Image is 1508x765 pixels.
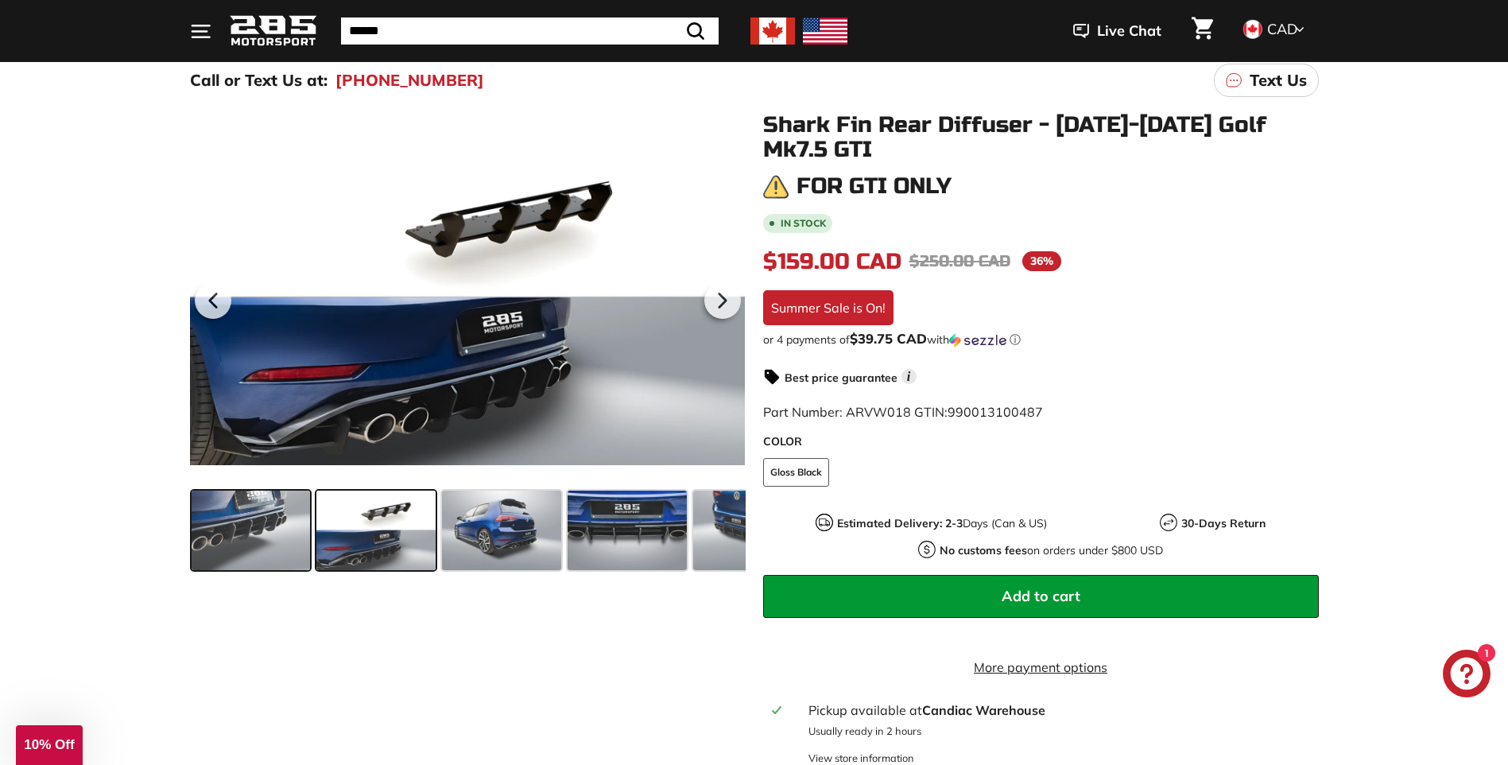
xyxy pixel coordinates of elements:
[922,702,1045,718] strong: Candiac Warehouse
[1250,68,1307,92] p: Text Us
[763,658,1319,677] a: More payment options
[24,737,74,752] span: 10% Off
[901,369,917,384] span: i
[335,68,484,92] a: [PHONE_NUMBER]
[763,113,1319,162] h1: Shark Fin Rear Diffuser - [DATE]-[DATE] Golf Mk7.5 GTI
[1052,11,1182,51] button: Live Chat
[797,174,952,199] h3: For GTI only
[781,219,826,228] b: In stock
[763,404,1043,420] span: Part Number: ARVW018 GTIN:
[763,174,789,200] img: warning.png
[940,542,1163,559] p: on orders under $800 USD
[763,248,901,275] span: $159.00 CAD
[850,330,927,347] span: $39.75 CAD
[949,333,1006,348] img: Sezzle
[16,725,83,765] div: 10% Off
[763,433,1319,450] label: COLOR
[1002,587,1080,605] span: Add to cart
[1181,516,1266,530] strong: 30-Days Return
[808,701,1308,720] div: Pickup available at
[1267,20,1297,38] span: CAD
[763,290,894,325] div: Summer Sale is On!
[763,575,1319,618] button: Add to cart
[1182,4,1223,58] a: Cart
[948,404,1043,420] span: 990013100487
[909,251,1010,271] span: $250.00 CAD
[190,68,328,92] p: Call or Text Us at:
[1022,251,1061,271] span: 36%
[341,17,719,45] input: Search
[940,543,1027,557] strong: No customs fees
[230,13,317,50] img: Logo_285_Motorsport_areodynamics_components
[785,371,897,385] strong: Best price guarantee
[1214,64,1319,97] a: Text Us
[763,332,1319,348] div: or 4 payments of$39.75 CADwithSezzle Click to learn more about Sezzle
[1097,21,1161,41] span: Live Chat
[763,332,1319,348] div: or 4 payments of with
[837,516,963,530] strong: Estimated Delivery: 2-3
[837,515,1047,532] p: Days (Can & US)
[1438,650,1495,701] inbox-online-store-chat: Shopify online store chat
[808,724,1308,739] p: Usually ready in 2 hours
